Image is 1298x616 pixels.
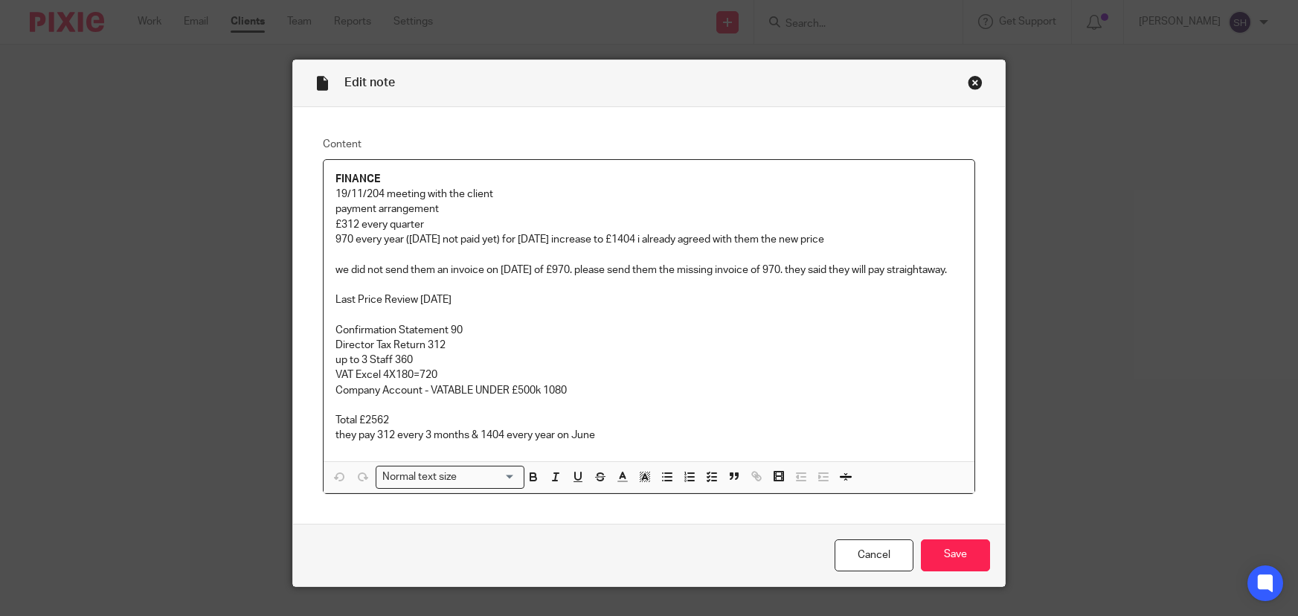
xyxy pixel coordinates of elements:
[335,292,963,307] p: Last Price Review [DATE]
[335,413,963,428] p: Total £2562
[344,77,395,89] span: Edit note
[335,323,963,338] p: Confirmation Statement 90
[335,202,963,216] p: payment arrangement
[462,469,515,485] input: Search for option
[968,75,983,90] div: Close this dialog window
[379,469,460,485] span: Normal text size
[323,137,976,152] label: Content
[335,383,963,398] p: Company Account - VATABLE UNDER £500k 1080
[335,353,963,368] p: up to 3 Staff 360
[335,232,963,247] p: 970 every year ([DATE] not paid yet) for [DATE] increase to £1404 i already agreed with them the ...
[921,539,990,571] input: Save
[335,338,963,353] p: Director Tax Return 312
[335,428,963,443] p: they pay 312 every 3 months & 1404 every year on June
[335,187,963,202] p: 19/11/204 meeting with the client
[335,263,963,293] p: we did not send them an invoice on [DATE] of £970. please send them the missing invoice of 970. t...
[376,466,524,489] div: Search for option
[835,539,913,571] a: Cancel
[335,368,963,382] p: VAT Excel 4X180=720
[335,217,963,232] p: £312 every quarter
[335,174,380,185] strong: FINANCE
